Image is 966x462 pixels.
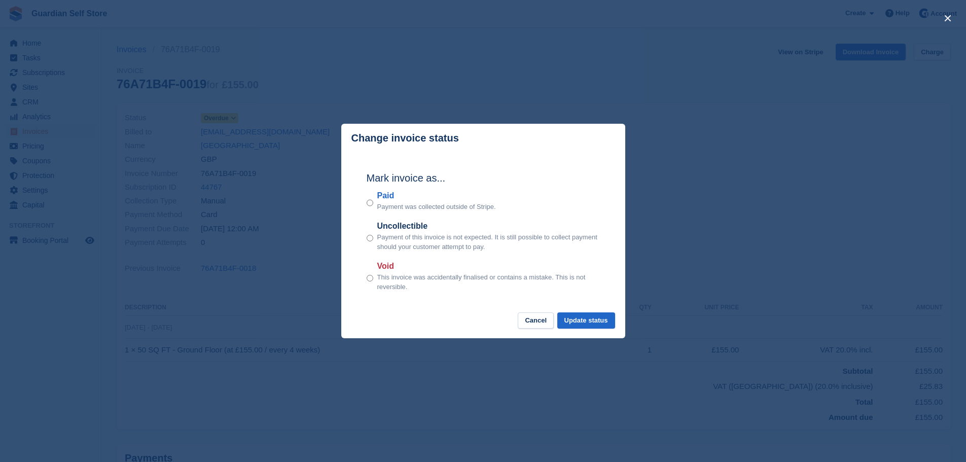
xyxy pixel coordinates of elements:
label: Void [377,260,600,272]
button: close [940,10,956,26]
p: Payment was collected outside of Stripe. [377,202,496,212]
label: Paid [377,190,496,202]
button: Update status [557,312,615,329]
p: Change invoice status [351,132,459,144]
h2: Mark invoice as... [367,170,600,186]
label: Uncollectible [377,220,600,232]
p: This invoice was accidentally finalised or contains a mistake. This is not reversible. [377,272,600,292]
p: Payment of this invoice is not expected. It is still possible to collect payment should your cust... [377,232,600,252]
button: Cancel [518,312,554,329]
